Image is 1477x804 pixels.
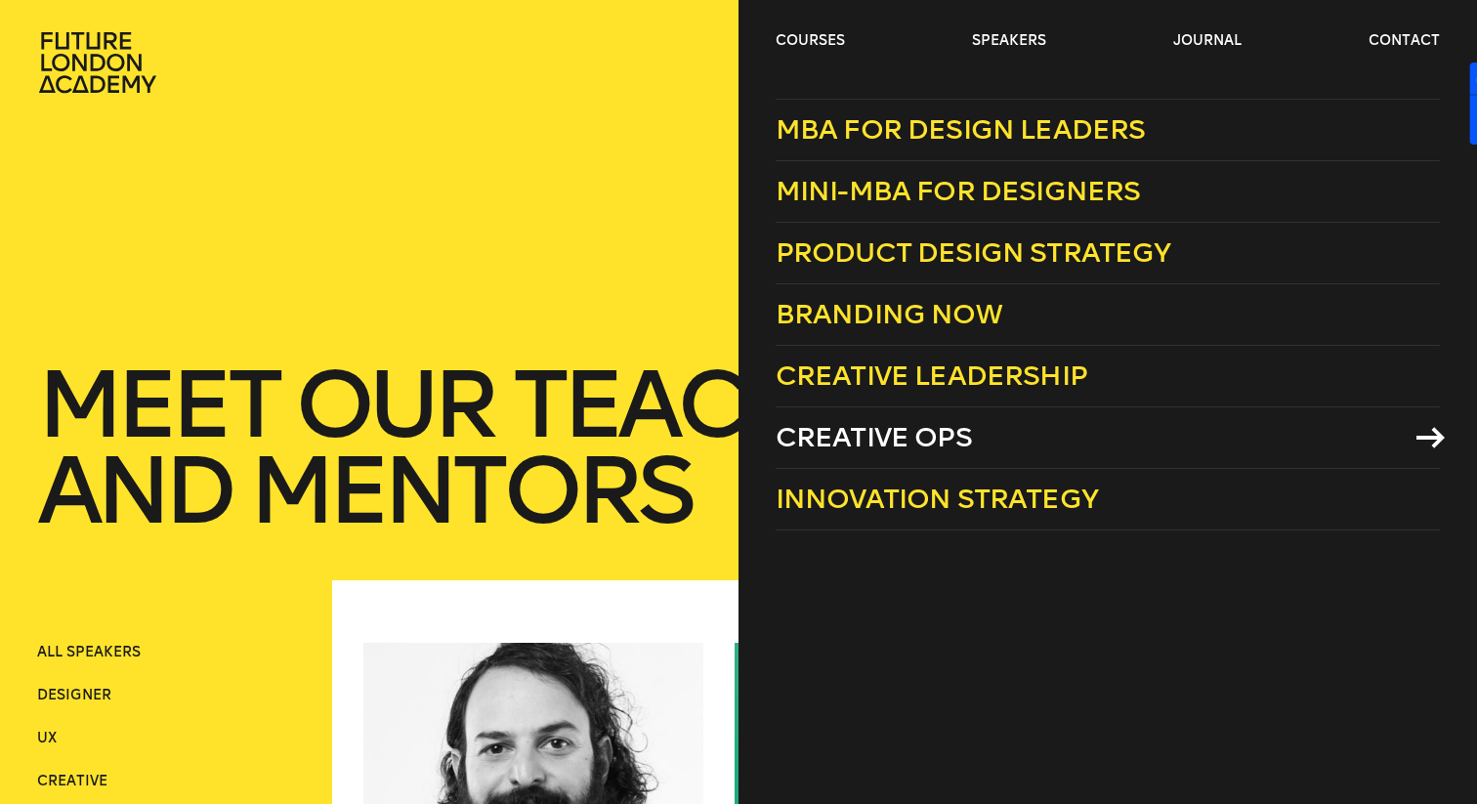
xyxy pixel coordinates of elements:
a: courses [776,31,845,51]
a: Creative Leadership [776,346,1440,407]
a: Product Design Strategy [776,223,1440,284]
a: journal [1173,31,1242,51]
span: Creative Ops [776,421,972,453]
span: Innovation Strategy [776,483,1098,515]
span: MBA for Design Leaders [776,113,1146,146]
span: Branding Now [776,298,1002,330]
a: MBA for Design Leaders [776,99,1440,161]
a: Branding Now [776,284,1440,346]
a: contact [1369,31,1440,51]
span: Product Design Strategy [776,236,1171,269]
a: Innovation Strategy [776,469,1440,530]
a: Creative Ops [776,407,1440,469]
a: speakers [972,31,1046,51]
a: Mini-MBA for Designers [776,161,1440,223]
span: Creative Leadership [776,360,1087,392]
span: Mini-MBA for Designers [776,175,1141,207]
